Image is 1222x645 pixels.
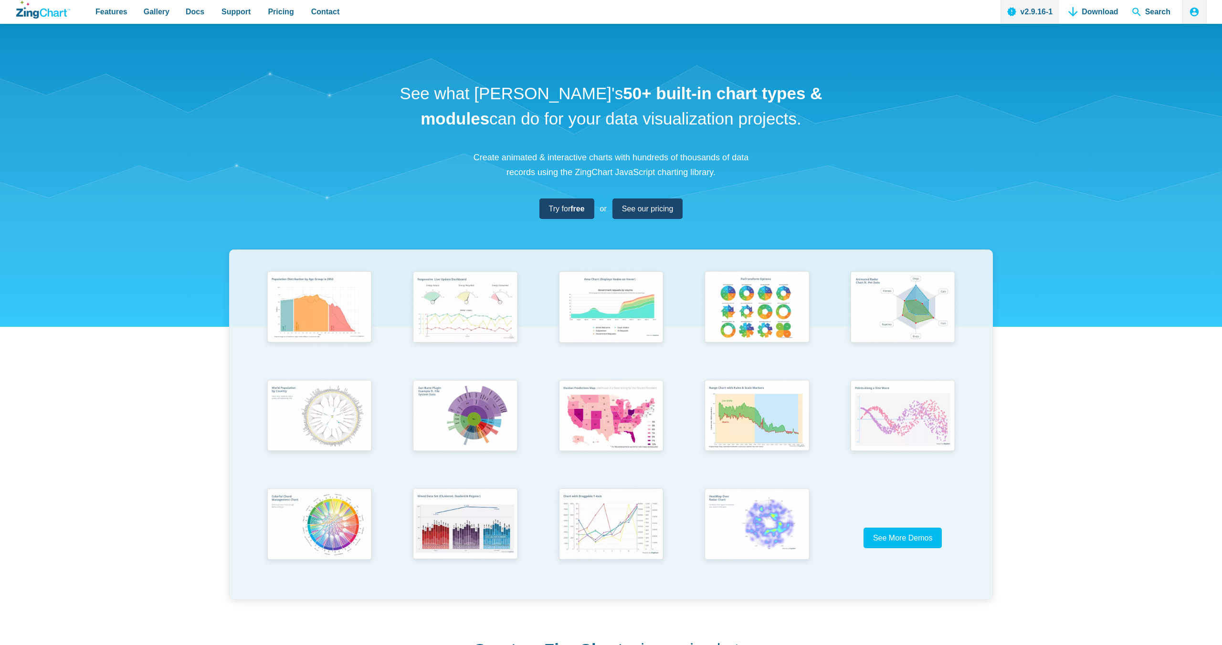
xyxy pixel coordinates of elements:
[396,81,826,131] h1: See what [PERSON_NAME]'s can do for your data visualization projects.
[830,375,976,484] a: Points Along a Sine Wave
[553,375,669,458] img: Election Predictions Map
[186,5,204,18] span: Docs
[311,5,340,18] span: Contact
[844,375,961,458] img: Points Along a Sine Wave
[95,5,127,18] span: Features
[844,267,961,350] img: Animated Radar Chart ft. Pet Data
[553,267,669,350] img: Area Chart (Displays Nodes on Hover)
[570,205,584,213] strong: free
[539,198,594,219] a: Try forfree
[698,267,815,350] img: Pie Transform Options
[698,484,815,567] img: Heatmap Over Radar Chart
[553,484,669,567] img: Chart with Draggable Y-Axis
[407,484,523,567] img: Mixed Data Set (Clustered, Stacked, and Regular)
[407,267,523,350] img: Responsive Live Update Dashboard
[246,267,392,375] a: Population Distribution by Age Group in 2052
[246,375,392,484] a: World Population by Country
[549,202,585,215] span: Try for
[246,484,392,592] a: Colorful Chord Management Chart
[421,84,822,128] strong: 50+ built-in chart types & modules
[538,267,684,375] a: Area Chart (Displays Nodes on Hover)
[684,267,830,375] a: Pie Transform Options
[261,375,378,459] img: World Population by Country
[392,267,538,375] a: Responsive Live Update Dashboard
[698,375,815,459] img: Range Chart with Rultes & Scale Markers
[261,267,378,350] img: Population Distribution by Age Group in 2052
[392,375,538,484] a: Sun Burst Plugin Example ft. File System Data
[407,375,523,458] img: Sun Burst Plugin Example ft. File System Data
[392,484,538,592] a: Mixed Data Set (Clustered, Stacked, and Regular)
[612,198,683,219] a: See our pricing
[268,5,294,18] span: Pricing
[16,1,70,19] a: ZingChart Logo. Click to return to the homepage
[684,484,830,592] a: Heatmap Over Radar Chart
[684,375,830,484] a: Range Chart with Rultes & Scale Markers
[261,484,378,567] img: Colorful Chord Management Chart
[538,484,684,592] a: Chart with Draggable Y-Axis
[873,534,933,542] span: See More Demos
[600,202,607,215] span: or
[144,5,169,18] span: Gallery
[864,528,942,548] a: See More Demos
[622,202,674,215] span: See our pricing
[538,375,684,484] a: Election Predictions Map
[468,150,754,179] p: Create animated & interactive charts with hundreds of thousands of data records using the ZingCha...
[830,267,976,375] a: Animated Radar Chart ft. Pet Data
[221,5,251,18] span: Support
